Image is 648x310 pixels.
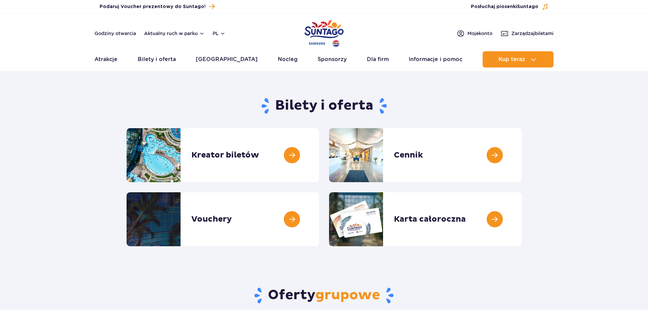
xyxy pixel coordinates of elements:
h1: Bilety i oferta [127,97,522,115]
h2: Oferty [127,287,522,304]
a: Godziny otwarcia [94,30,136,37]
span: Suntago [517,4,538,9]
a: Dla firm [367,51,389,67]
a: Park of Poland [304,17,344,48]
span: Posłuchaj piosenki [471,3,538,10]
a: Podaruj Voucher prezentowy do Suntago! [100,2,215,11]
a: Sponsorzy [318,51,347,67]
span: Kup teraz [498,56,525,62]
a: Nocleg [278,51,298,67]
a: Zarządzajbiletami [501,29,553,37]
span: Moje konto [467,30,492,37]
span: Podaruj Voucher prezentowy do Suntago! [100,3,206,10]
button: Kup teraz [483,51,553,67]
a: Bilety i oferta [138,51,176,67]
button: Posłuchaj piosenkiSuntago [471,3,548,10]
a: [GEOGRAPHIC_DATA] [196,51,258,67]
span: Zarządzaj biletami [511,30,553,37]
a: Atrakcje [94,51,117,67]
button: pl [213,30,225,37]
a: Mojekonto [457,29,492,37]
a: Informacje i pomoc [409,51,462,67]
span: grupowe [315,287,380,304]
button: Aktualny ruch w parku [144,31,205,36]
